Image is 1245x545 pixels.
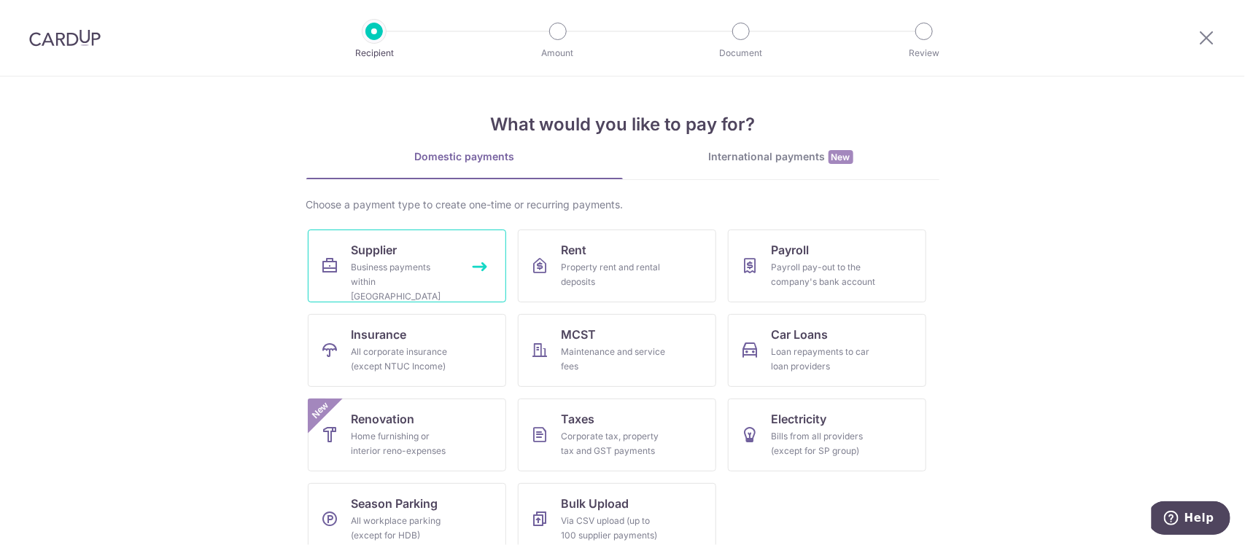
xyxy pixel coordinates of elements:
[687,46,795,60] p: Document
[870,46,978,60] p: Review
[562,260,667,289] div: Property rent and rental deposits
[728,230,926,302] a: PayrollPayroll pay-out to the company's bank account
[562,514,667,543] div: Via CSV upload (up to 100 supplier payments)
[772,429,877,458] div: Bills from all providers (except for SP group)
[772,410,827,428] span: Electricity
[1152,501,1230,538] iframe: Opens a widget where you can find more information
[829,150,853,164] span: New
[352,241,397,259] span: Supplier
[306,149,623,164] div: Domestic payments
[352,514,457,543] div: All workplace parking (except for HDB)
[562,429,667,458] div: Corporate tax, property tax and GST payments
[308,399,506,471] a: RenovationHome furnishing or interior reno-expensesNew
[504,46,612,60] p: Amount
[562,241,587,259] span: Rent
[623,149,939,165] div: International payments
[352,260,457,304] div: Business payments within [GEOGRAPHIC_DATA]
[320,46,428,60] p: Recipient
[33,10,63,23] span: Help
[728,399,926,471] a: ElectricityBills from all providers (except for SP group)
[308,230,506,302] a: SupplierBusiness payments within [GEOGRAPHIC_DATA]
[306,111,939,138] h4: What would you like to pay for?
[772,241,810,259] span: Payroll
[518,314,716,387] a: MCSTMaintenance and service fees
[29,29,101,47] img: CardUp
[308,314,506,387] a: InsuranceAll corporate insurance (except NTUC Income)
[562,410,595,428] span: Taxes
[772,260,877,289] div: Payroll pay-out to the company's bank account
[518,230,716,302] a: RentProperty rent and rental deposits
[352,495,438,512] span: Season Parking
[772,345,877,374] div: Loan repayments to car loan providers
[562,345,667,374] div: Maintenance and service fees
[562,495,629,512] span: Bulk Upload
[352,410,415,428] span: Renovation
[728,314,926,387] a: Car LoansLoan repayments to car loan providers
[306,197,939,212] div: Choose a payment type to create one-time or recurring payments.
[772,326,829,343] span: Car Loans
[518,399,716,471] a: TaxesCorporate tax, property tax and GST payments
[308,399,332,423] span: New
[352,326,407,343] span: Insurance
[562,326,597,343] span: MCST
[352,345,457,374] div: All corporate insurance (except NTUC Income)
[352,429,457,458] div: Home furnishing or interior reno-expenses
